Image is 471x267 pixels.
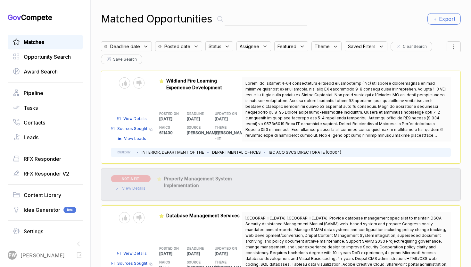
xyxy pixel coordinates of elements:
[13,38,78,46] a: Matches
[187,260,204,265] h5: SOURCE
[117,261,147,266] span: Sources Sought
[159,260,177,265] h5: NAICS
[13,133,78,141] a: Leads
[13,68,78,75] a: Award Search
[159,111,177,116] h5: POSTED ON
[277,43,296,50] span: Featured
[187,116,215,122] p: [DATE]
[13,89,78,97] a: Pipeline
[215,246,232,251] h5: UPDATED ON
[123,251,147,256] span: View Details
[187,125,204,130] h5: SOURCE
[101,11,212,27] h1: Matched Opportunities
[13,228,78,235] a: Settings
[21,252,65,259] span: [PERSON_NAME]
[8,13,21,22] span: Gov
[122,185,145,191] span: View Details
[348,43,376,50] span: Saved Filters
[8,13,83,22] h1: Compete
[159,116,187,122] p: [DATE]
[24,53,71,61] span: Opportunity Search
[24,89,43,97] span: Pipeline
[187,246,204,251] h5: DEADLINE
[111,126,147,132] a: Sources Sought
[187,130,215,136] p: [PERSON_NAME]
[164,176,232,188] span: Property Management System Implementation
[24,119,45,126] span: Contacts
[245,81,446,143] span: Loremi dol sitamet 4-64 consectetura elitsedd eiusmodtemp (INc) ut laboree doloremagnaa enimad mi...
[142,150,204,155] li: INTERIOR, DEPARTMENT OF THE
[13,104,78,112] a: Tasks
[13,119,78,126] a: Contacts
[187,251,215,257] p: [DATE]
[166,78,222,90] span: Wildland Fire Learning Experience Development
[240,43,259,50] span: Assignee
[427,13,461,25] button: Export
[101,55,142,64] button: Save Search
[403,44,427,49] span: Clear Search
[13,206,78,214] a: Idea GeneratorBeta
[159,130,187,136] p: 611430
[24,133,38,141] span: Leads
[13,170,78,177] a: RFX Responder V2
[159,251,187,257] p: [DATE]
[391,42,432,51] button: Clear Search
[215,116,243,122] p: [DATE]
[215,260,232,265] h5: THEME
[24,228,43,235] span: Settings
[110,43,140,50] span: Deadline date
[166,213,240,218] span: Database Management Services
[215,130,243,142] p: [PERSON_NAME] - IT
[159,125,177,130] h5: NAICS
[315,43,330,50] span: Theme
[215,125,232,130] h5: THEME
[117,151,130,154] h5: ISSUED BY
[24,170,69,177] span: RFX Responder V2
[24,155,61,163] span: RFX Responder
[24,104,38,112] span: Tasks
[24,206,60,214] span: Idea Generator
[13,191,78,199] a: Content Library
[164,43,190,50] span: Posted date
[215,251,243,257] p: [DATE]
[9,252,16,259] span: PW
[113,56,137,62] span: Save Search
[111,261,147,266] a: Sources Sought
[63,207,76,213] span: Beta
[269,150,341,155] li: IBC ACQ SVCS DIRECTORATE (00004)
[24,38,44,46] span: Matches
[209,43,221,50] span: Status
[212,150,261,155] li: DEPARTMENTAL OFFICES
[187,111,204,116] h5: DEADLINE
[215,111,232,116] h5: UPDATED ON
[117,126,147,132] span: Sources Sought
[24,191,61,199] span: Content Library
[124,136,146,142] span: View Leads
[159,246,177,251] h5: POSTED ON
[24,68,58,75] span: Award Search
[123,116,147,122] span: View Details
[13,155,78,163] a: RFX Responder
[111,175,151,182] span: NOT A FIT
[13,53,78,61] a: Opportunity Search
